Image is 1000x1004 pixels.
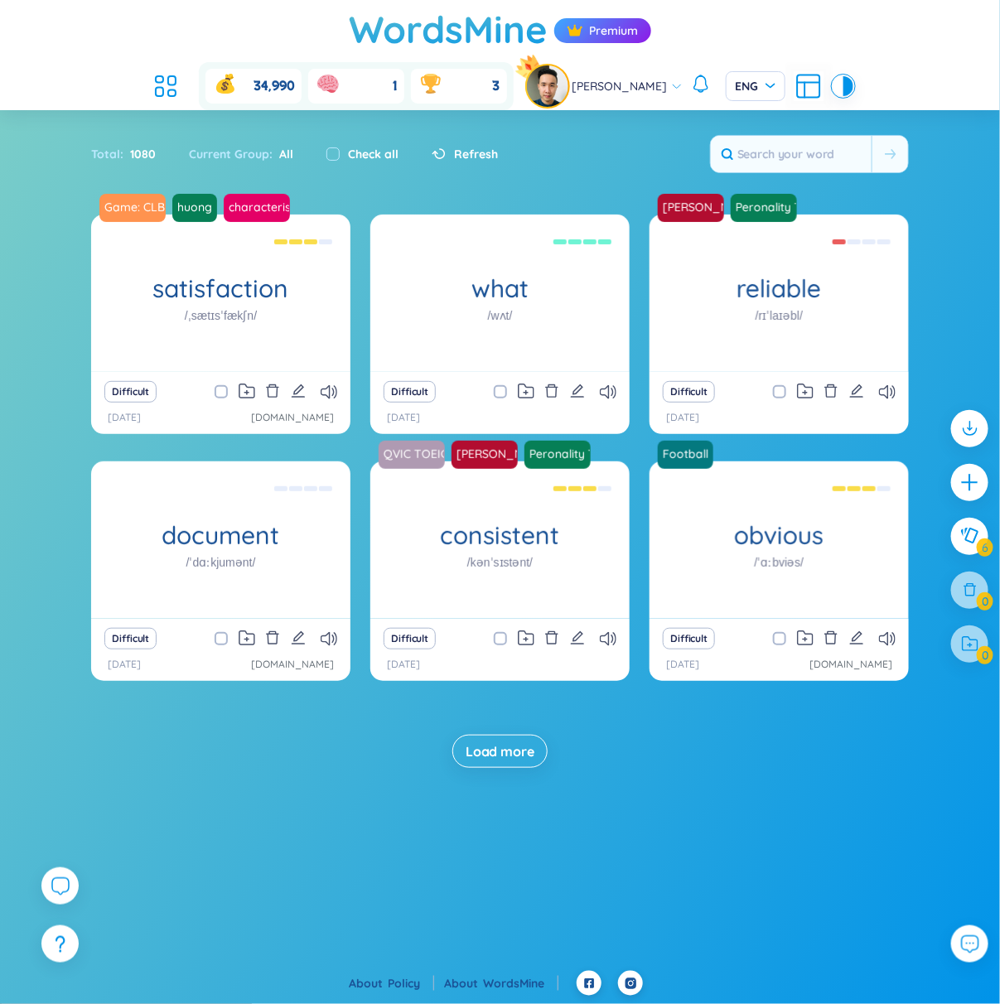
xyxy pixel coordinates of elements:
[222,199,292,215] a: characteristic
[849,384,864,398] span: edit
[183,98,279,109] div: Keywords by Traffic
[544,627,559,650] button: delete
[711,136,872,172] input: Search your word
[544,384,559,398] span: delete
[27,43,40,56] img: website_grey.svg
[544,380,559,403] button: delete
[656,446,715,462] a: Football
[291,627,306,650] button: edit
[171,199,219,215] a: huong
[493,77,500,95] span: 3
[663,381,715,403] button: Difficult
[444,974,558,992] div: About
[527,65,568,107] img: avatar
[251,657,334,673] a: [DOMAIN_NAME]
[452,735,548,768] button: Load more
[348,145,399,163] label: Check all
[254,77,294,95] span: 34,990
[291,380,306,403] button: edit
[658,441,720,469] a: Football
[43,43,182,56] div: Domain: [DOMAIN_NAME]
[523,446,592,462] a: Peronality Traits Solvay
[224,194,297,222] a: characteristic
[394,77,398,95] span: 1
[45,96,58,109] img: tab_domain_overview_orange.svg
[377,446,447,462] a: QVIC TOEIC max skill
[370,274,630,303] h1: what
[849,380,864,403] button: edit
[91,521,350,550] h1: document
[186,553,256,572] h1: /ˈdɑːkjumənt/
[384,628,436,649] button: Difficult
[959,472,980,493] span: plus
[849,627,864,650] button: edit
[650,274,909,303] h1: reliable
[736,78,775,94] span: ENG
[387,410,420,426] p: [DATE]
[172,194,224,222] a: huong
[27,27,40,40] img: logo_orange.svg
[265,630,280,645] span: delete
[108,657,141,673] p: [DATE]
[251,410,334,426] a: [DOMAIN_NAME]
[98,199,167,215] a: Game: CLB APPLE
[729,199,799,215] a: Peronality Traits Solvay
[104,628,157,649] button: Difficult
[666,657,699,673] p: [DATE]
[656,199,726,215] a: [PERSON_NAME] :-)
[104,381,157,403] button: Difficult
[570,380,585,403] button: edit
[544,630,559,645] span: delete
[172,137,310,171] div: Current Group :
[387,657,420,673] p: [DATE]
[488,307,513,325] h1: /wʌt/
[824,630,838,645] span: delete
[99,194,172,222] a: Game: CLB APPLE
[572,77,668,95] span: [PERSON_NAME]
[291,384,306,398] span: edit
[379,441,452,469] a: QVIC TOEIC max skill
[570,630,585,645] span: edit
[731,194,804,222] a: Peronality Traits Solvay
[849,630,864,645] span: edit
[527,65,572,107] a: avatarpro
[370,521,630,550] h1: consistent
[467,553,533,572] h1: /kənˈsɪstənt/
[570,384,585,398] span: edit
[265,380,280,403] button: delete
[123,145,156,163] span: 1080
[483,976,558,991] a: WordsMine
[349,974,434,992] div: About
[666,410,699,426] p: [DATE]
[466,742,534,760] span: Load more
[108,410,141,426] p: [DATE]
[91,137,172,171] div: Total :
[91,274,350,303] h1: satisfaction
[824,380,838,403] button: delete
[185,307,257,325] h1: /ˌsætɪsˈfækʃn/
[567,22,583,39] img: crown icon
[824,384,838,398] span: delete
[824,627,838,650] button: delete
[63,98,148,109] div: Domain Overview
[273,147,293,162] span: All
[384,381,436,403] button: Difficult
[756,307,803,325] h1: /rɪˈlaɪəbl/
[46,27,81,40] div: v 4.0.25
[265,384,280,398] span: delete
[165,96,178,109] img: tab_keywords_by_traffic_grey.svg
[291,630,306,645] span: edit
[454,145,498,163] span: Refresh
[388,976,434,991] a: Policy
[663,628,715,649] button: Difficult
[650,521,909,550] h1: obvious
[809,657,892,673] a: [DOMAIN_NAME]
[570,627,585,650] button: edit
[755,553,804,572] h1: /ˈɑːbviəs/
[265,627,280,650] button: delete
[450,446,519,462] a: [PERSON_NAME] :-)
[452,441,524,469] a: [PERSON_NAME] :-)
[554,18,650,43] div: Premium
[524,441,597,469] a: Peronality Traits Solvay
[658,194,731,222] a: [PERSON_NAME] :-)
